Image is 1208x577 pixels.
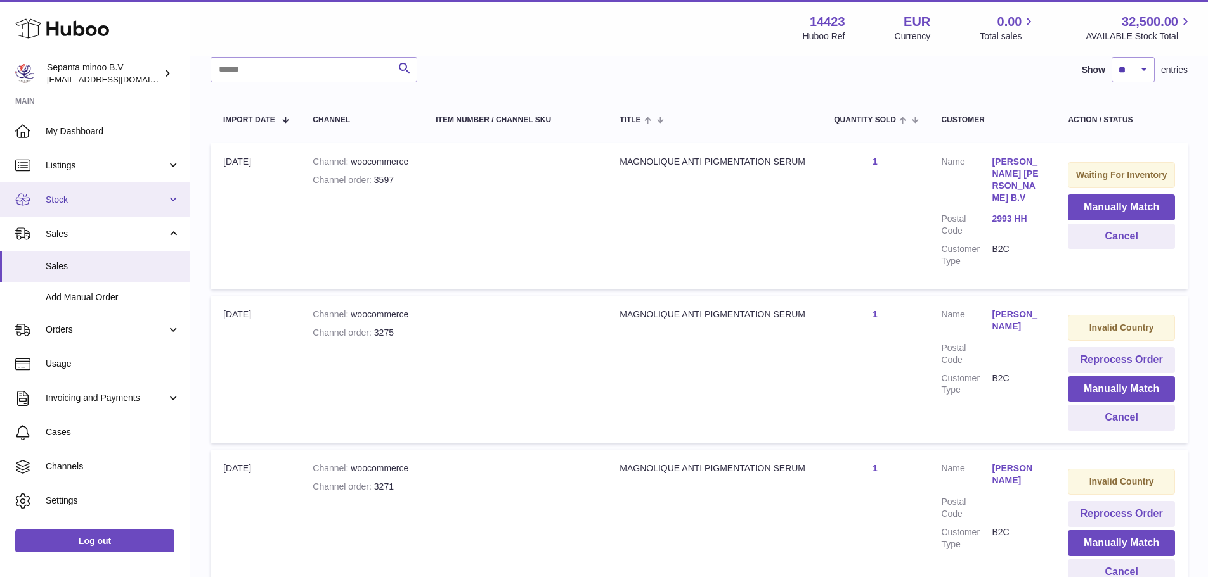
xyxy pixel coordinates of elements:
[873,463,878,473] a: 1
[313,481,374,491] strong: Channel order
[992,308,1042,333] a: [PERSON_NAME]
[313,327,410,339] div: 3275
[941,308,992,336] dt: Name
[620,156,809,168] div: MAGNOLIQUE ANTI PIGMENTATION SERUM
[992,526,1042,550] dd: B2C
[313,175,374,185] strong: Channel order
[313,308,410,320] div: woocommerce
[313,327,374,338] strong: Channel order
[1089,476,1154,486] strong: Invalid Country
[1076,170,1167,180] strong: Waiting For Inventory
[1068,194,1175,220] button: Manually Match
[1089,322,1154,333] strong: Invalid Country
[15,529,174,552] a: Log out
[1068,530,1175,556] button: Manually Match
[46,160,167,172] span: Listings
[436,116,594,124] div: Item Number / Channel SKU
[46,194,167,206] span: Stock
[992,156,1042,204] a: [PERSON_NAME] [PERSON_NAME] B.V
[211,143,300,289] td: [DATE]
[46,358,180,370] span: Usage
[904,13,930,30] strong: EUR
[1068,116,1175,124] div: Action / Status
[46,392,167,404] span: Invoicing and Payments
[46,228,167,240] span: Sales
[1068,405,1175,431] button: Cancel
[941,462,992,490] dt: Name
[46,426,180,438] span: Cases
[1086,13,1193,42] a: 32,500.00 AVAILABLE Stock Total
[313,116,410,124] div: Channel
[46,460,180,472] span: Channels
[941,342,992,366] dt: Postal Code
[941,243,992,267] dt: Customer Type
[992,243,1042,267] dd: B2C
[313,156,410,168] div: woocommerce
[1161,64,1188,76] span: entries
[1086,30,1193,42] span: AVAILABLE Stock Total
[211,296,300,443] td: [DATE]
[992,462,1042,486] a: [PERSON_NAME]
[47,74,186,84] span: [EMAIL_ADDRESS][DOMAIN_NAME]
[313,463,351,473] strong: Channel
[941,526,992,550] dt: Customer Type
[1068,224,1175,250] button: Cancel
[992,372,1042,396] dd: B2C
[46,260,180,272] span: Sales
[15,64,34,83] img: internalAdmin-14423@internal.huboo.com
[980,30,1036,42] span: Total sales
[1068,501,1175,527] button: Reprocess Order
[313,174,410,186] div: 3597
[810,13,845,30] strong: 14423
[895,30,931,42] div: Currency
[834,116,896,124] span: Quantity Sold
[941,496,992,520] dt: Postal Code
[1068,347,1175,373] button: Reprocess Order
[46,495,180,507] span: Settings
[941,156,992,207] dt: Name
[620,308,809,320] div: MAGNOLIQUE ANTI PIGMENTATION SERUM
[313,462,410,474] div: woocommerce
[941,213,992,237] dt: Postal Code
[803,30,845,42] div: Huboo Ref
[46,291,180,303] span: Add Manual Order
[46,125,180,137] span: My Dashboard
[992,213,1042,225] a: 2993 HH
[1082,64,1105,76] label: Show
[980,13,1036,42] a: 0.00 Total sales
[941,372,992,396] dt: Customer Type
[313,156,351,167] strong: Channel
[873,156,878,167] a: 1
[873,309,878,319] a: 1
[620,462,809,474] div: MAGNOLIQUE ANTI PIGMENTATION SERUM
[313,481,410,493] div: 3271
[997,13,1022,30] span: 0.00
[313,309,351,319] strong: Channel
[1068,376,1175,402] button: Manually Match
[941,116,1042,124] div: Customer
[47,61,161,86] div: Sepanta minoo B.V
[223,116,275,124] span: Import date
[46,324,167,336] span: Orders
[620,116,640,124] span: Title
[1122,13,1178,30] span: 32,500.00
